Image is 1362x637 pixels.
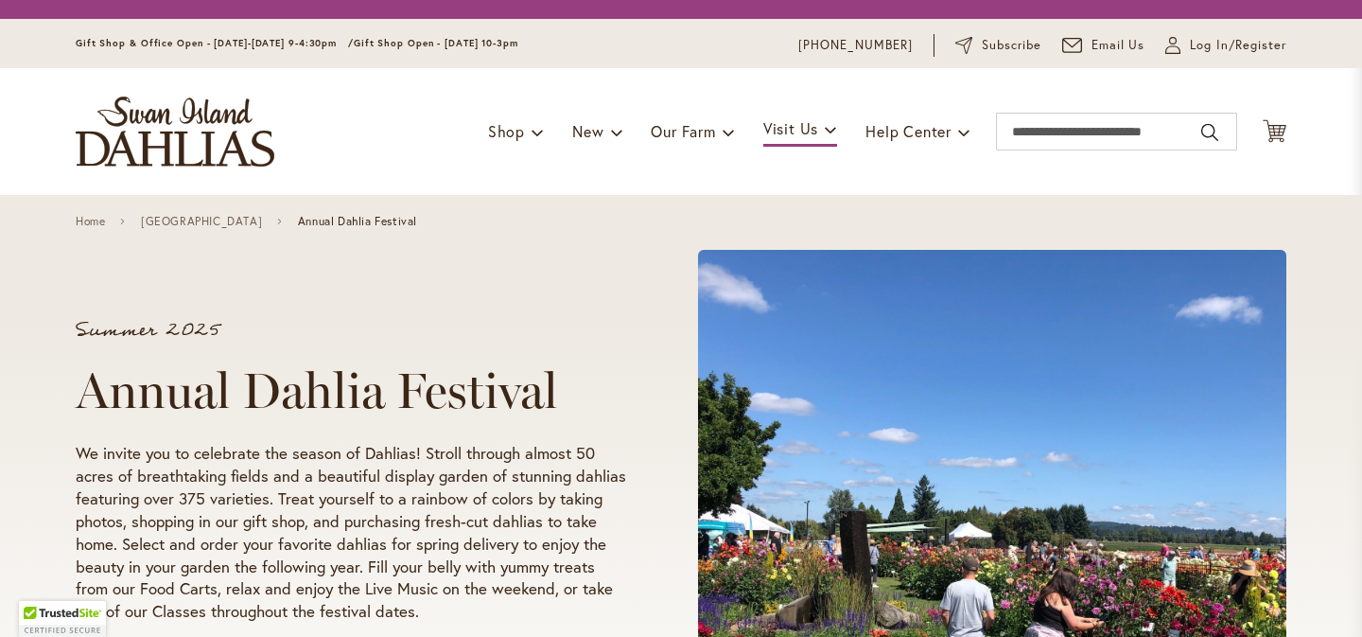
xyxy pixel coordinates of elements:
[354,37,518,49] span: Gift Shop Open - [DATE] 10-3pm
[865,121,952,141] span: Help Center
[76,37,354,49] span: Gift Shop & Office Open - [DATE]-[DATE] 9-4:30pm /
[982,36,1041,55] span: Subscribe
[141,215,262,228] a: [GEOGRAPHIC_DATA]
[763,118,818,138] span: Visit Us
[798,36,913,55] a: [PHONE_NUMBER]
[76,215,105,228] a: Home
[76,363,626,419] h1: Annual Dahlia Festival
[76,442,626,624] p: We invite you to celebrate the season of Dahlias! Stroll through almost 50 acres of breathtaking ...
[1091,36,1145,55] span: Email Us
[1190,36,1286,55] span: Log In/Register
[955,36,1041,55] a: Subscribe
[1062,36,1145,55] a: Email Us
[298,215,417,228] span: Annual Dahlia Festival
[651,121,715,141] span: Our Farm
[1165,36,1286,55] a: Log In/Register
[488,121,525,141] span: Shop
[572,121,603,141] span: New
[76,321,626,340] p: Summer 2025
[76,97,274,167] a: store logo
